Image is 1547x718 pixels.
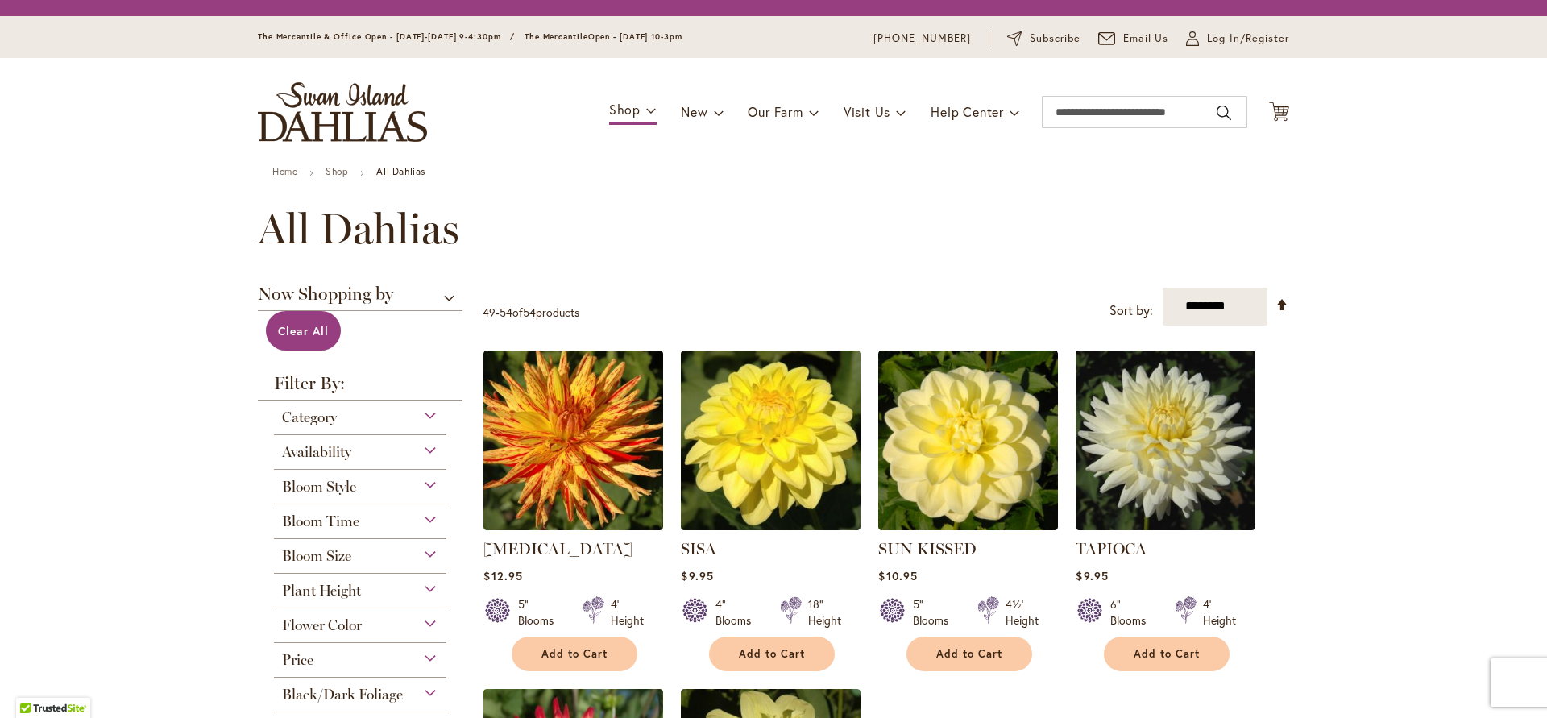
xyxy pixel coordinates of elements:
[282,478,356,496] span: Bloom Style
[1098,31,1169,47] a: Email Us
[1076,568,1108,583] span: $9.95
[483,518,663,533] a: POPPERS
[1134,647,1200,661] span: Add to Cart
[282,651,313,669] span: Price
[1076,539,1147,558] a: TAPIOCA
[931,103,1004,120] span: Help Center
[611,596,644,629] div: 4' Height
[873,31,971,47] a: [PHONE_NUMBER]
[1123,31,1169,47] span: Email Us
[282,409,337,426] span: Category
[913,596,958,629] div: 5" Blooms
[1207,31,1289,47] span: Log In/Register
[588,31,682,42] span: Open - [DATE] 10-3pm
[878,351,1058,530] img: SUN KISSED
[906,637,1032,671] button: Add to Cart
[512,637,637,671] button: Add to Cart
[523,305,536,320] span: 54
[1109,296,1153,326] label: Sort by:
[808,596,841,629] div: 18" Height
[681,518,861,533] a: SISA
[709,637,835,671] button: Add to Cart
[282,616,362,634] span: Flower Color
[282,582,361,600] span: Plant Height
[1217,100,1231,126] button: Search
[266,311,341,351] a: Clear All
[258,31,588,42] span: The Mercantile & Office Open - [DATE]-[DATE] 9-4:30pm / The Mercantile
[1203,596,1236,629] div: 4' Height
[681,568,713,583] span: $9.95
[1076,518,1255,533] a: TAPIOCA
[518,596,563,629] div: 5" Blooms
[936,647,1002,661] span: Add to Cart
[483,300,579,326] p: - of products
[500,305,512,320] span: 54
[326,165,348,177] a: Shop
[681,539,716,558] a: SISA
[541,647,608,661] span: Add to Cart
[878,568,917,583] span: $10.95
[1006,596,1039,629] div: 4½' Height
[12,661,57,706] iframe: Launch Accessibility Center
[258,375,462,401] strong: Filter By:
[272,165,297,177] a: Home
[739,647,805,661] span: Add to Cart
[1030,31,1080,47] span: Subscribe
[282,686,403,703] span: Black/Dark Foliage
[278,323,329,338] span: Clear All
[748,103,803,120] span: Our Farm
[282,513,359,530] span: Bloom Time
[1110,596,1155,629] div: 6" Blooms
[1186,31,1289,47] a: Log In/Register
[715,596,761,629] div: 4" Blooms
[258,82,427,142] a: store logo
[681,351,861,530] img: SISA
[483,351,663,530] img: POPPERS
[483,305,496,320] span: 49
[1104,637,1230,671] button: Add to Cart
[282,443,351,461] span: Availability
[609,101,641,118] span: Shop
[483,539,632,558] a: [MEDICAL_DATA]
[1007,31,1080,47] a: Subscribe
[258,285,462,311] span: Now Shopping by
[376,165,425,177] strong: All Dahlias
[681,103,707,120] span: New
[1076,351,1255,530] img: TAPIOCA
[258,205,459,253] span: All Dahlias
[878,539,977,558] a: SUN KISSED
[483,568,522,583] span: $12.95
[282,547,351,565] span: Bloom Size
[878,518,1058,533] a: SUN KISSED
[844,103,890,120] span: Visit Us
